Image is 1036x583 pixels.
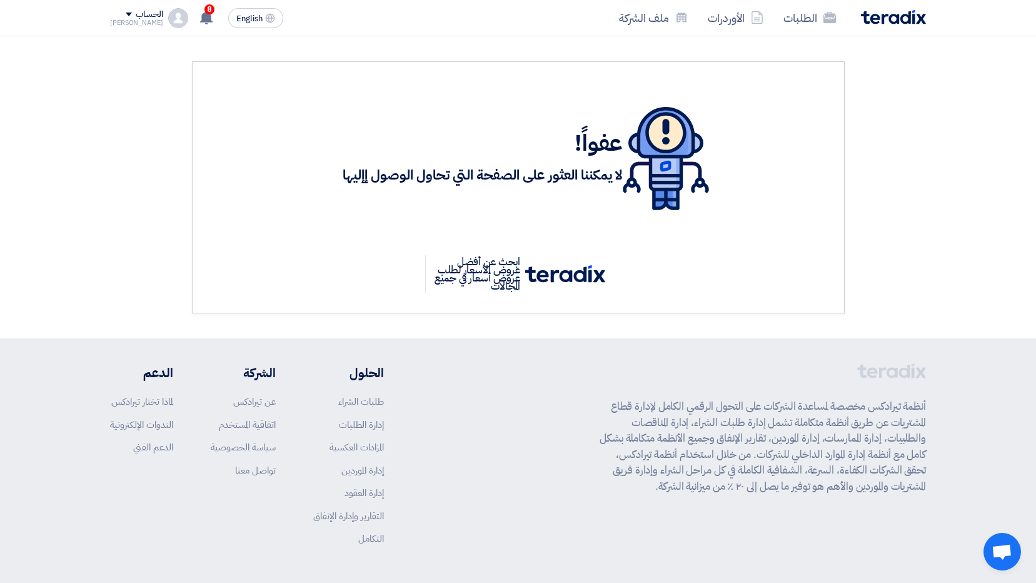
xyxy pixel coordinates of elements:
[110,363,173,382] li: الدعم
[773,3,846,33] a: الطلبات
[228,8,283,28] button: English
[313,509,384,523] a: التقارير وإدارة الإنفاق
[211,440,276,454] a: سياسة الخصوصية
[341,464,384,477] a: إدارة الموردين
[204,4,214,14] span: 8
[343,166,623,185] h3: لا يمكننا العثور على الصفحة التي تحاول الوصول إإليها
[168,8,188,28] img: profile_test.png
[609,3,698,33] a: ملف الشركة
[110,19,163,26] div: [PERSON_NAME]
[235,464,276,477] a: تواصل معنا
[219,418,276,432] a: اتفاقية المستخدم
[525,265,605,283] img: tx_logo.svg
[343,129,623,157] h1: عفواً!
[623,107,709,210] img: 404.svg
[358,532,384,545] a: التكامل
[211,363,276,382] li: الشركة
[344,486,384,500] a: إدارة العقود
[313,363,384,382] li: الحلول
[600,398,926,494] p: أنظمة تيرادكس مخصصة لمساعدة الشركات على التحول الرقمي الكامل لإدارة قطاع المشتريات عن طريق أنظمة ...
[698,3,773,33] a: الأوردرات
[425,255,525,293] p: ابحث عن أفضل عروض الأسعار لطلب عروض أسعار في جميع المجالات
[133,440,173,454] a: الدعم الفني
[861,10,926,24] img: Teradix logo
[329,440,384,454] a: المزادات العكسية
[339,418,384,432] a: إدارة الطلبات
[110,418,173,432] a: الندوات الإلكترونية
[233,395,276,408] a: عن تيرادكس
[983,533,1021,570] a: Open chat
[111,395,173,408] a: لماذا تختار تيرادكس
[136,9,163,20] div: الحساب
[236,14,263,23] span: English
[338,395,384,408] a: طلبات الشراء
